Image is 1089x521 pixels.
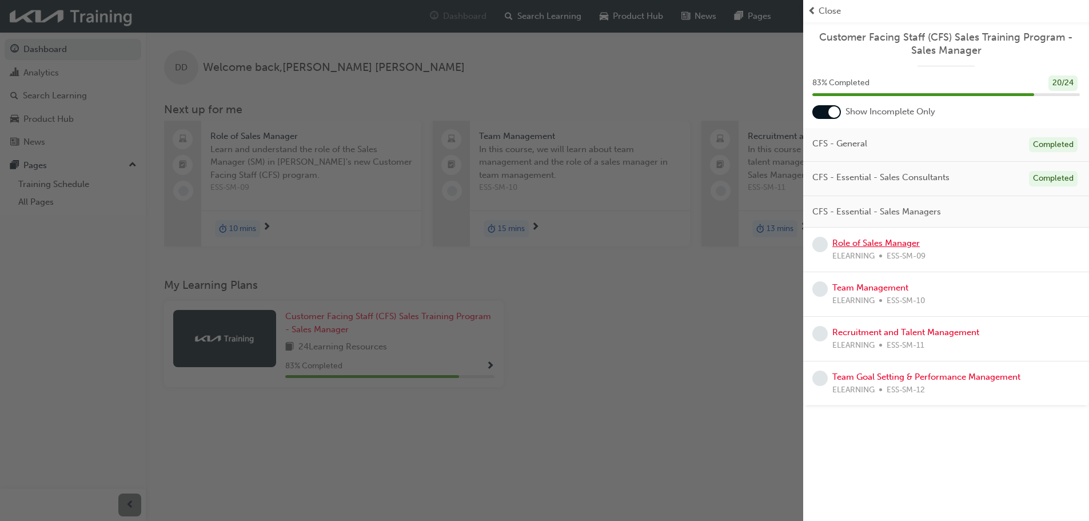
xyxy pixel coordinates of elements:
[832,384,875,397] span: ELEARNING
[812,137,867,150] span: CFS - General
[812,371,828,386] span: learningRecordVerb_NONE-icon
[808,5,1084,18] button: prev-iconClose
[812,171,950,184] span: CFS - Essential - Sales Consultants
[812,205,941,218] span: CFS - Essential - Sales Managers
[832,238,920,248] a: Role of Sales Manager
[887,250,926,263] span: ESS-SM-09
[887,339,924,352] span: ESS-SM-11
[832,372,1020,382] a: Team Goal Setting & Performance Management
[812,77,869,90] span: 83 % Completed
[812,281,828,297] span: learningRecordVerb_NONE-icon
[887,384,925,397] span: ESS-SM-12
[832,283,908,293] a: Team Management
[812,237,828,252] span: learningRecordVerb_NONE-icon
[832,295,875,308] span: ELEARNING
[832,339,875,352] span: ELEARNING
[887,295,925,308] span: ESS-SM-10
[1029,137,1078,153] div: Completed
[1029,171,1078,186] div: Completed
[812,326,828,341] span: learningRecordVerb_NONE-icon
[1048,75,1078,91] div: 20 / 24
[819,5,841,18] span: Close
[808,5,816,18] span: prev-icon
[812,31,1080,57] a: Customer Facing Staff (CFS) Sales Training Program - Sales Manager
[845,105,935,118] span: Show Incomplete Only
[832,327,979,337] a: Recruitment and Talent Management
[832,250,875,263] span: ELEARNING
